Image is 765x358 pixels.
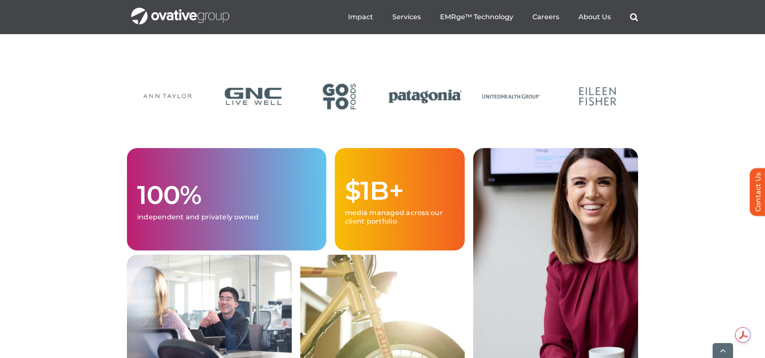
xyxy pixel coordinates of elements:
a: Impact [348,13,373,21]
a: Careers [532,13,559,21]
p: media managed across our client portfolio [345,209,454,226]
div: 24 / 24 [558,80,638,115]
h1: $1B+ [345,177,454,204]
nav: Menu [348,3,638,31]
a: OG_Full_horizontal_WHT [131,7,229,15]
a: Services [392,13,421,21]
a: Search [630,13,638,21]
span: This is [127,125,201,155]
a: About Us [578,13,611,21]
div: 22 / 24 [385,80,466,115]
div: 20 / 24 [213,80,293,115]
h1: 100% [137,181,316,209]
div: 21 / 24 [299,80,380,115]
a: EMRge™ Technology [440,13,513,21]
p: independent and privately owned [137,213,316,221]
div: 19 / 24 [127,80,207,115]
div: 23 / 24 [471,80,552,115]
